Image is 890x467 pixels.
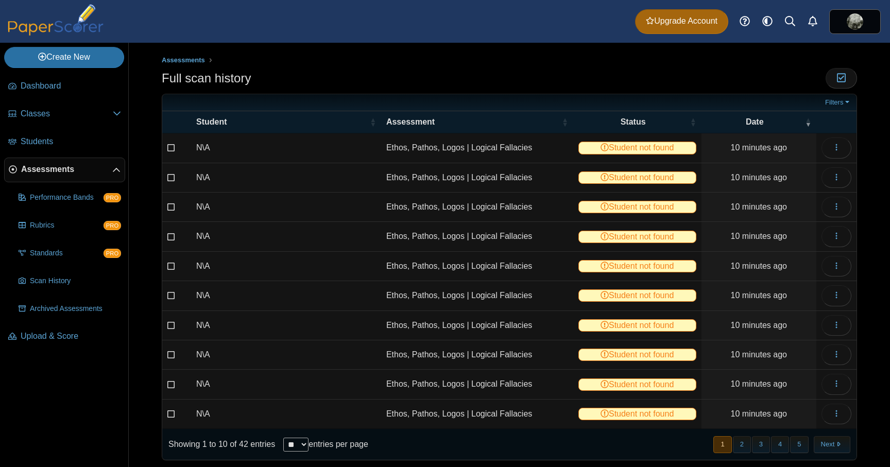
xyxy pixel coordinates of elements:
button: 3 [752,436,770,453]
span: Student not found [578,260,696,272]
a: Ethos, Pathos, Logos | Logical Fallacies [381,133,573,162]
a: Dashboard [4,74,125,99]
a: Ethos, Pathos, Logos | Logical Fallacies [381,400,573,428]
time: Sep 19, 2025 at 4:18 PM [731,173,787,182]
time: Sep 19, 2025 at 4:18 PM [731,379,787,388]
button: 5 [790,436,808,453]
span: Student not found [578,289,696,302]
td: N\A [191,340,381,370]
time: Sep 19, 2025 at 4:18 PM [731,202,787,211]
a: Upload & Score [4,324,125,349]
span: Students [21,136,121,147]
a: Classes [4,102,125,127]
span: Classes [21,108,113,119]
a: Ethos, Pathos, Logos | Logical Fallacies [381,163,573,192]
td: N\A [191,370,381,399]
td: N\A [191,193,381,222]
td: N\A [191,281,381,310]
td: N\A [191,252,381,281]
nav: pagination [712,436,850,453]
time: Sep 19, 2025 at 4:18 PM [731,409,787,418]
a: Students [4,130,125,154]
a: Rubrics PRO [14,213,125,238]
span: PRO [104,249,121,258]
td: N\A [191,163,381,193]
span: Date : Activate to remove sorting [805,117,811,127]
span: Student [196,116,368,128]
time: Sep 19, 2025 at 4:18 PM [731,232,787,240]
span: Student : Activate to sort [370,117,376,127]
a: PaperScorer [4,28,107,37]
span: Performance Bands [30,193,104,203]
a: Alerts [801,10,824,33]
span: Student not found [578,408,696,420]
time: Sep 19, 2025 at 4:18 PM [731,262,787,270]
span: Scan History [30,276,121,286]
label: entries per page [309,440,368,448]
span: Student not found [578,171,696,184]
span: Standards [30,248,104,258]
a: Ethos, Pathos, Logos | Logical Fallacies [381,370,573,399]
a: Upgrade Account [635,9,728,34]
span: Assessment [386,116,560,128]
time: Sep 19, 2025 at 4:18 PM [731,321,787,330]
button: 4 [771,436,789,453]
a: Performance Bands PRO [14,185,125,210]
span: Rubrics [30,220,104,231]
button: 1 [713,436,731,453]
a: Ethos, Pathos, Logos | Logical Fallacies [381,311,573,340]
time: Sep 19, 2025 at 4:18 PM [731,350,787,359]
a: Create New [4,47,124,67]
h1: Full scan history [162,70,251,87]
span: PRO [104,193,121,202]
span: PRO [104,221,121,230]
a: Ethos, Pathos, Logos | Logical Fallacies [381,222,573,251]
a: ps.OTlUg5lzd8FZNQwZ [829,9,881,34]
a: Ethos, Pathos, Logos | Logical Fallacies [381,281,573,310]
a: Scan History [14,269,125,293]
button: Next [814,436,850,453]
td: N\A [191,133,381,163]
span: Student not found [578,349,696,361]
a: Ethos, Pathos, Logos | Logical Fallacies [381,252,573,281]
span: Assessment : Activate to sort [562,117,568,127]
a: Ethos, Pathos, Logos | Logical Fallacies [381,193,573,221]
span: Student not found [578,378,696,391]
span: Student not found [578,201,696,213]
img: PaperScorer [4,4,107,36]
span: Stephanie Stever [847,13,863,30]
span: Student not found [578,142,696,154]
time: Sep 19, 2025 at 4:18 PM [731,291,787,300]
span: Assessments [21,164,112,175]
span: Upgrade Account [646,15,717,27]
span: Dashboard [21,80,121,92]
img: ps.OTlUg5lzd8FZNQwZ [847,13,863,30]
span: Date [707,116,803,128]
span: Student not found [578,231,696,243]
div: Showing 1 to 10 of 42 entries [162,429,275,460]
span: Status [578,116,688,128]
td: N\A [191,400,381,429]
td: N\A [191,311,381,340]
a: Ethos, Pathos, Logos | Logical Fallacies [381,340,573,369]
span: Upload & Score [21,331,121,342]
span: Student not found [578,319,696,332]
span: Status : Activate to sort [690,117,696,127]
a: Standards PRO [14,241,125,266]
td: N\A [191,222,381,251]
time: Sep 19, 2025 at 4:18 PM [731,143,787,152]
a: Archived Assessments [14,297,125,321]
a: Assessments [159,54,208,67]
a: Filters [823,97,854,108]
button: 2 [733,436,751,453]
span: Archived Assessments [30,304,121,314]
a: Assessments [4,158,125,182]
span: Assessments [162,56,205,64]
